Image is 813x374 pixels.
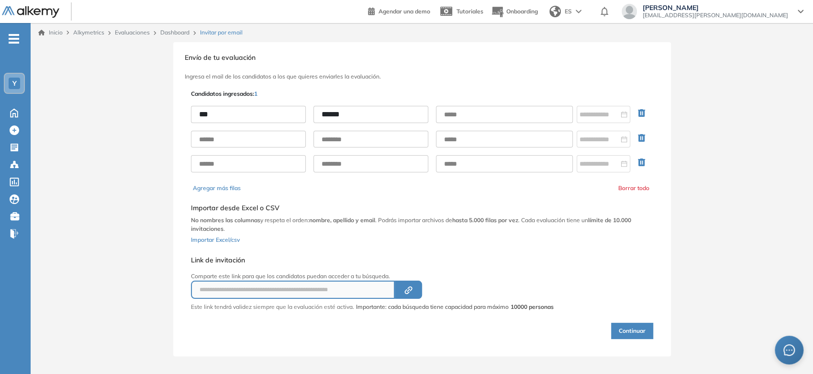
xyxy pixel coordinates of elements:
button: Onboarding [491,1,538,22]
span: Importante: cada búsqueda tiene capacidad para máximo [356,303,554,311]
button: Agregar más filas [193,184,241,193]
span: Y [12,79,17,87]
h5: Link de invitación [191,256,554,264]
span: 1 [254,90,257,97]
i: - [9,38,19,40]
b: No nombres las columnas [191,216,260,224]
b: hasta 5.000 filas por vez [452,216,518,224]
strong: 10000 personas [511,303,554,310]
span: Tutoriales [457,8,483,15]
button: Continuar [611,323,653,339]
h5: Importar desde Excel o CSV [191,204,653,212]
img: Logo [2,6,59,18]
b: límite de 10.000 invitaciones [191,216,631,232]
span: [EMAIL_ADDRESS][PERSON_NAME][DOMAIN_NAME] [643,11,788,19]
p: y respeta el orden: . Podrás importar archivos de . Cada evaluación tiene un . [191,216,653,233]
button: Importar Excel/csv [191,233,240,245]
a: Evaluaciones [115,29,150,36]
img: arrow [576,10,581,13]
a: Agendar una demo [368,5,430,16]
button: Borrar todo [618,184,649,193]
h3: Envío de tu evaluación [185,54,659,62]
img: world [549,6,561,17]
b: nombre, apellido y email [309,216,375,224]
p: Este link tendrá validez siempre que la evaluación esté activa. [191,303,354,311]
p: Candidatos ingresados: [191,90,257,98]
h3: Ingresa el mail de los candidatos a los que quieres enviarles la evaluación. [185,73,659,80]
span: Agendar una demo [379,8,430,15]
span: [PERSON_NAME] [643,4,788,11]
span: ES [565,7,572,16]
span: Importar Excel/csv [191,236,240,243]
p: Comparte este link para que los candidatos puedan acceder a tu búsqueda. [191,272,554,281]
span: Onboarding [506,8,538,15]
span: Invitar por email [200,28,243,37]
span: Alkymetrics [73,29,104,36]
a: Dashboard [160,29,189,36]
a: Inicio [38,28,63,37]
span: message [783,344,795,356]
